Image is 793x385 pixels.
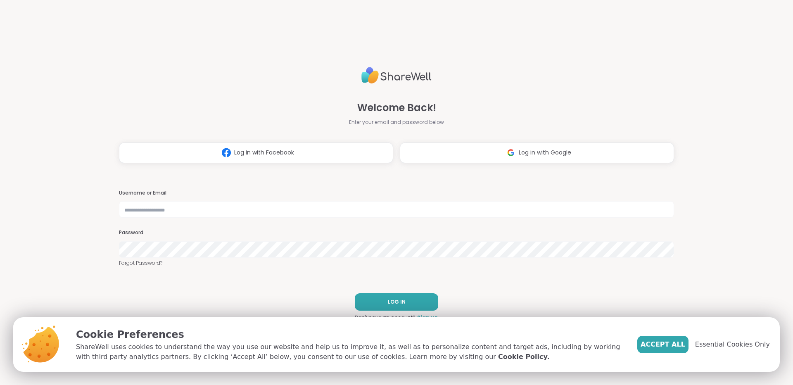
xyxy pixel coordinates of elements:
span: Welcome Back! [357,100,436,115]
a: Sign up [417,314,438,321]
button: Accept All [637,336,689,353]
button: LOG IN [355,293,438,311]
img: ShareWell Logo [361,64,432,87]
h3: Username or Email [119,190,674,197]
h3: Password [119,229,674,236]
p: ShareWell uses cookies to understand the way you use our website and help us to improve it, as we... [76,342,624,362]
img: ShareWell Logomark [503,145,519,160]
span: Enter your email and password below [349,119,444,126]
img: ShareWell Logomark [218,145,234,160]
span: Accept All [641,340,685,349]
span: Log in with Facebook [234,148,294,157]
button: Log in with Facebook [119,143,393,163]
span: LOG IN [388,298,406,306]
p: Cookie Preferences [76,327,624,342]
a: Forgot Password? [119,259,674,267]
span: Essential Cookies Only [695,340,770,349]
a: Cookie Policy. [498,352,549,362]
span: Log in with Google [519,148,571,157]
button: Log in with Google [400,143,674,163]
span: Don't have an account? [355,314,415,321]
